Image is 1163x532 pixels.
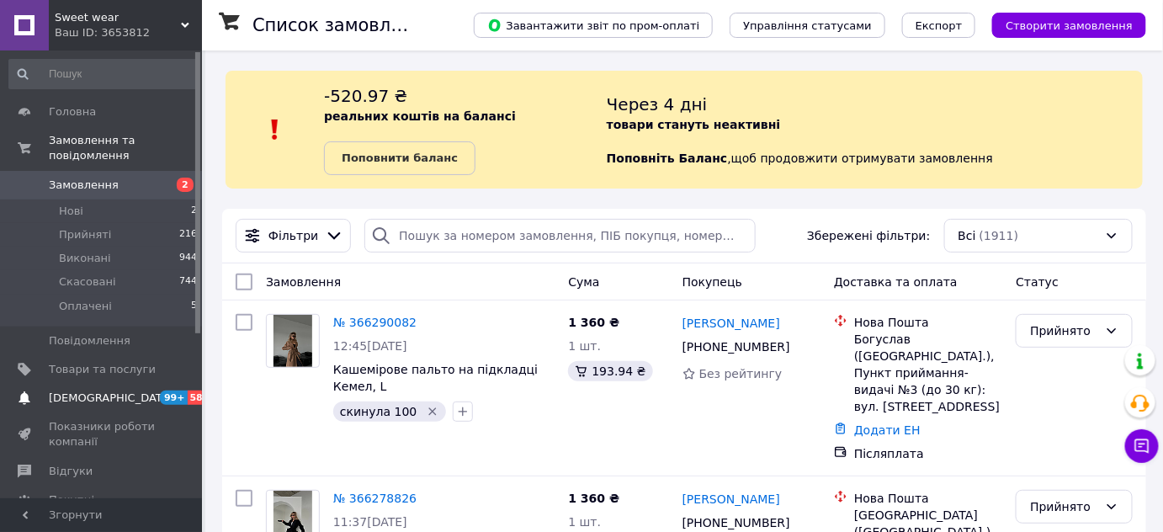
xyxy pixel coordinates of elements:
[607,152,728,165] b: Поповніть Баланс
[252,15,423,35] h1: Список замовлень
[682,275,742,289] span: Покупець
[980,229,1019,242] span: (1911)
[333,492,417,505] a: № 366278826
[743,19,872,32] span: Управління статусами
[1016,275,1059,289] span: Статус
[333,363,538,393] a: Кашемірове пальто на підкладці Кемел, L
[730,13,885,38] button: Управління статусами
[179,227,197,242] span: 216
[266,314,320,368] a: Фото товару
[59,299,112,314] span: Оплачені
[807,227,930,244] span: Збережені фільтри:
[55,10,181,25] span: Sweet wear
[699,367,783,380] span: Без рейтингу
[49,133,202,163] span: Замовлення та повідомлення
[1030,322,1098,340] div: Прийнято
[333,339,407,353] span: 12:45[DATE]
[49,362,156,377] span: Товари та послуги
[49,104,96,120] span: Головна
[49,492,94,508] span: Покупці
[324,109,516,123] b: реальних коштів на балансі
[59,274,116,290] span: Скасовані
[682,315,780,332] a: [PERSON_NAME]
[55,25,202,40] div: Ваш ID: 3653812
[177,178,194,192] span: 2
[487,18,699,33] span: Завантажити звіт по пром-оплаті
[679,335,794,359] div: [PHONE_NUMBER]
[364,219,756,253] input: Пошук за номером замовлення, ПІБ покупця, номером телефону, Email, номером накладної
[854,423,921,437] a: Додати ЕН
[568,275,599,289] span: Cума
[1006,19,1133,32] span: Створити замовлення
[607,94,708,114] span: Через 4 дні
[568,339,601,353] span: 1 шт.
[1125,429,1159,463] button: Чат з покупцем
[160,391,188,405] span: 99+
[263,117,288,142] img: :exclamation:
[179,251,197,266] span: 944
[49,464,93,479] span: Відгуки
[59,204,83,219] span: Нові
[191,299,197,314] span: 5
[959,227,976,244] span: Всі
[607,118,781,131] b: товари стануть неактивні
[474,13,713,38] button: Завантажити звіт по пром-оплаті
[179,274,197,290] span: 744
[340,405,417,418] span: скинула 100
[49,419,156,450] span: Показники роботи компанії
[342,152,458,164] b: Поповнити баланс
[568,515,601,529] span: 1 шт.
[834,275,958,289] span: Доставка та оплата
[49,178,119,193] span: Замовлення
[49,391,173,406] span: [DEMOGRAPHIC_DATA]
[682,491,780,508] a: [PERSON_NAME]
[916,19,963,32] span: Експорт
[8,59,199,89] input: Пошук
[59,251,111,266] span: Виконані
[854,314,1002,331] div: Нова Пошта
[268,227,318,244] span: Фільтри
[49,333,130,348] span: Повідомлення
[273,315,313,367] img: Фото товару
[191,204,197,219] span: 2
[902,13,976,38] button: Експорт
[568,316,619,329] span: 1 360 ₴
[426,405,439,418] svg: Видалити мітку
[854,490,1002,507] div: Нова Пошта
[975,18,1146,31] a: Створити замовлення
[188,391,207,405] span: 58
[333,515,407,529] span: 11:37[DATE]
[324,86,407,106] span: -520.97 ₴
[568,361,652,381] div: 193.94 ₴
[1030,497,1098,516] div: Прийнято
[568,492,619,505] span: 1 360 ₴
[607,84,1143,175] div: , щоб продовжити отримувати замовлення
[854,331,1002,415] div: Богуслав ([GEOGRAPHIC_DATA].), Пункт приймання-видачі №3 (до 30 кг): вул. [STREET_ADDRESS]
[992,13,1146,38] button: Створити замовлення
[324,141,475,175] a: Поповнити баланс
[333,316,417,329] a: № 366290082
[854,445,1002,462] div: Післяплата
[59,227,111,242] span: Прийняті
[266,275,341,289] span: Замовлення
